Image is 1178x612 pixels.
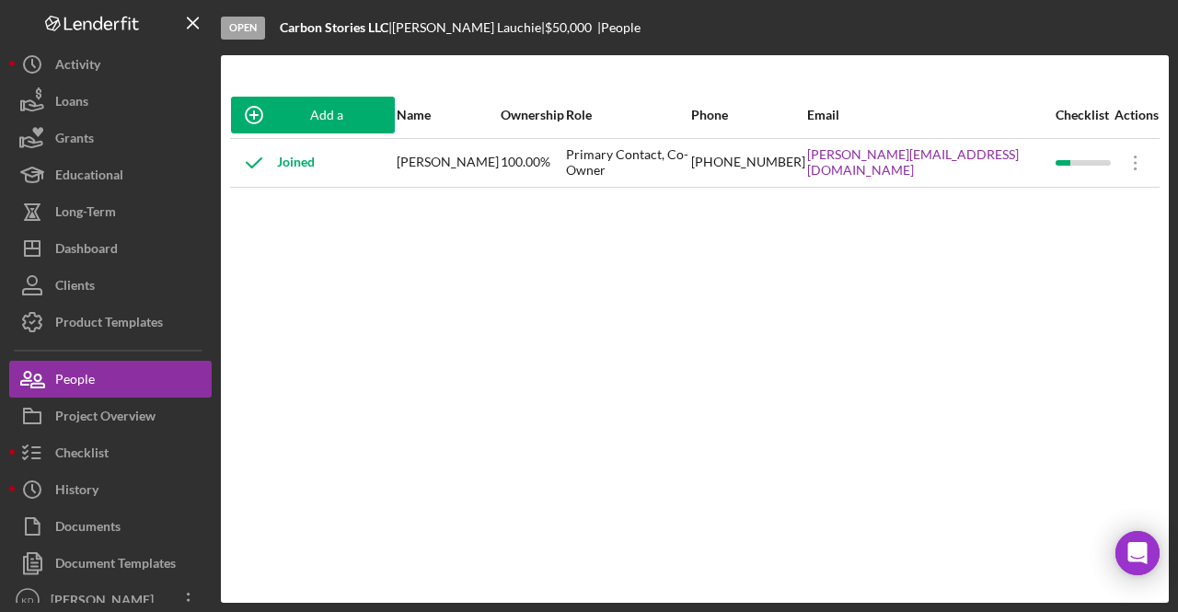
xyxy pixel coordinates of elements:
[545,19,592,35] span: $50,000
[9,304,212,341] button: Product Templates
[55,193,116,235] div: Long-Term
[9,267,212,304] button: Clients
[9,398,212,434] button: Project Overview
[55,361,95,402] div: People
[280,20,392,35] div: |
[9,471,212,508] button: History
[9,156,212,193] button: Educational
[9,83,212,120] button: Loans
[807,147,1054,177] a: [PERSON_NAME][EMAIL_ADDRESS][DOMAIN_NAME]
[231,97,395,133] button: Add a Participant
[55,156,123,198] div: Educational
[691,140,805,186] div: [PHONE_NUMBER]
[55,398,156,439] div: Project Overview
[566,140,689,186] div: Primary Contact, Co-Owner
[397,108,499,122] div: Name
[9,508,212,545] button: Documents
[277,97,376,133] div: Add a Participant
[9,230,212,267] button: Dashboard
[221,17,265,40] div: Open
[501,140,564,186] div: 100.00%
[9,545,212,582] button: Document Templates
[501,108,564,122] div: Ownership
[55,230,118,271] div: Dashboard
[55,434,109,476] div: Checklist
[9,361,212,398] button: People
[55,120,94,161] div: Grants
[55,545,176,586] div: Document Templates
[1115,531,1160,575] div: Open Intercom Messenger
[566,108,689,122] div: Role
[1113,108,1159,122] div: Actions
[1056,108,1111,122] div: Checklist
[691,108,805,122] div: Phone
[392,20,545,35] div: [PERSON_NAME] Lauchie |
[55,508,121,549] div: Documents
[55,83,88,124] div: Loans
[55,267,95,308] div: Clients
[807,108,1054,122] div: Email
[21,595,33,606] text: KD
[55,46,100,87] div: Activity
[55,471,98,513] div: History
[280,19,388,35] b: Carbon Stories LLC
[231,140,315,186] div: Joined
[9,193,212,230] button: Long-Term
[597,20,641,35] div: | People
[9,120,212,156] button: Grants
[9,46,212,83] button: Activity
[55,304,163,345] div: Product Templates
[397,140,499,186] div: [PERSON_NAME]
[9,434,212,471] button: Checklist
